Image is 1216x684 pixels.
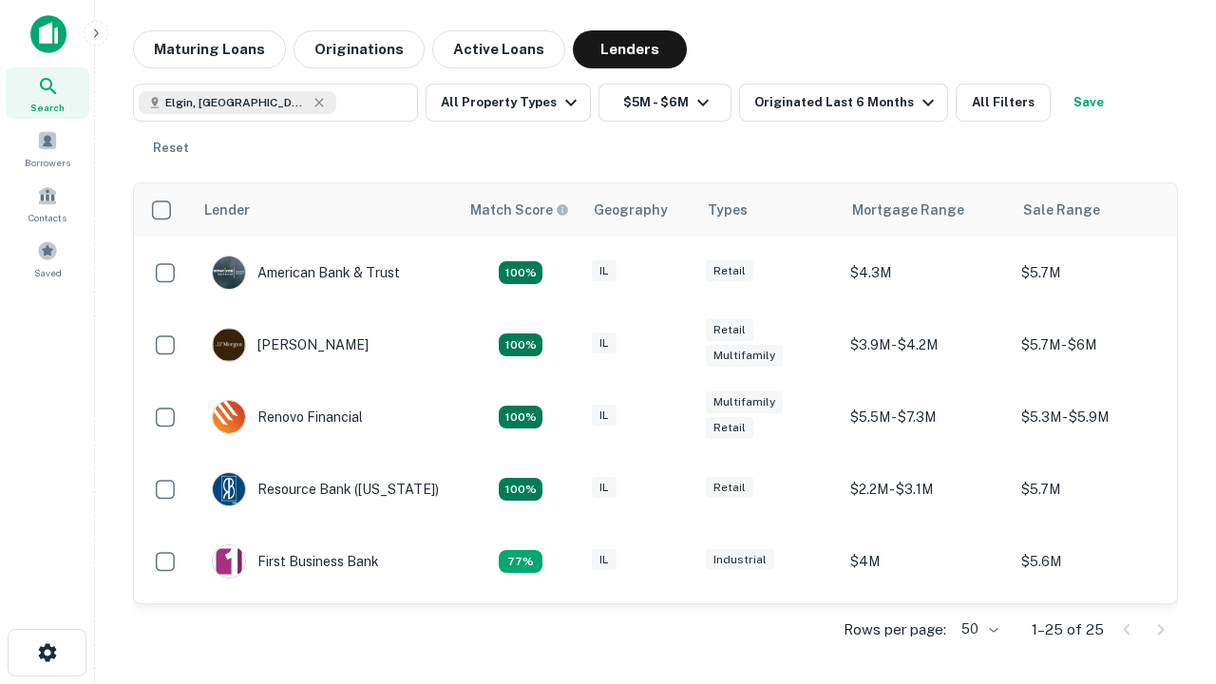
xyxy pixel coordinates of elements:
td: $3.9M - $4.2M [841,309,1012,381]
div: Renovo Financial [212,400,363,434]
td: $5.1M [1012,598,1183,670]
img: picture [213,401,245,433]
button: Originated Last 6 Months [739,84,948,122]
div: IL [592,477,617,499]
div: Geography [594,199,668,221]
div: Retail [706,417,753,439]
td: $5.6M [1012,525,1183,598]
div: Types [708,199,748,221]
div: Mortgage Range [852,199,964,221]
div: IL [592,332,617,354]
div: Sale Range [1023,199,1100,221]
div: Lender [204,199,250,221]
td: $5.3M - $5.9M [1012,381,1183,453]
div: Matching Properties: 4, hasApolloMatch: undefined [499,333,542,356]
div: Originated Last 6 Months [754,91,940,114]
button: Active Loans [432,30,565,68]
th: Mortgage Range [841,183,1012,237]
span: Search [30,100,65,115]
div: IL [592,549,617,571]
td: $4M [841,525,1012,598]
td: $5.7M - $6M [1012,309,1183,381]
a: Borrowers [6,123,89,174]
div: IL [592,405,617,427]
button: Save your search to get updates of matches that match your search criteria. [1058,84,1119,122]
img: picture [213,256,245,289]
div: Matching Properties: 4, hasApolloMatch: undefined [499,478,542,501]
iframe: Chat Widget [1121,532,1216,623]
div: Matching Properties: 3, hasApolloMatch: undefined [499,550,542,573]
button: $5M - $6M [598,84,731,122]
span: Elgin, [GEOGRAPHIC_DATA], [GEOGRAPHIC_DATA] [165,94,308,111]
th: Capitalize uses an advanced AI algorithm to match your search with the best lender. The match sco... [459,183,582,237]
a: Contacts [6,178,89,229]
img: picture [213,473,245,505]
button: Originations [294,30,425,68]
div: First Business Bank [212,544,379,579]
td: $5.7M [1012,453,1183,525]
a: Search [6,67,89,119]
img: capitalize-icon.png [30,15,66,53]
th: Geography [582,183,696,237]
th: Lender [193,183,459,237]
th: Sale Range [1012,183,1183,237]
div: Resource Bank ([US_STATE]) [212,472,439,506]
span: Borrowers [25,155,70,170]
div: Retail [706,477,753,499]
button: All Filters [956,84,1051,122]
button: All Property Types [426,84,591,122]
span: Contacts [28,210,66,225]
td: $3.1M [841,598,1012,670]
img: picture [213,329,245,361]
a: Saved [6,233,89,284]
div: Retail [706,260,753,282]
td: $5.7M [1012,237,1183,309]
div: Retail [706,319,753,341]
td: $4.3M [841,237,1012,309]
button: Reset [141,129,201,167]
div: Matching Properties: 4, hasApolloMatch: undefined [499,406,542,428]
div: IL [592,260,617,282]
div: Capitalize uses an advanced AI algorithm to match your search with the best lender. The match sco... [470,199,569,220]
div: [PERSON_NAME] [212,328,369,362]
h6: Match Score [470,199,565,220]
div: Multifamily [706,345,783,367]
p: 1–25 of 25 [1032,618,1104,641]
div: Matching Properties: 7, hasApolloMatch: undefined [499,261,542,284]
td: $2.2M - $3.1M [841,453,1012,525]
th: Types [696,183,841,237]
button: Maturing Loans [133,30,286,68]
div: American Bank & Trust [212,256,400,290]
img: picture [213,545,245,578]
p: Rows per page: [844,618,946,641]
td: $5.5M - $7.3M [841,381,1012,453]
button: Lenders [573,30,687,68]
div: Multifamily [706,391,783,413]
div: Industrial [706,549,774,571]
span: Saved [34,265,62,280]
div: 50 [954,616,1001,643]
